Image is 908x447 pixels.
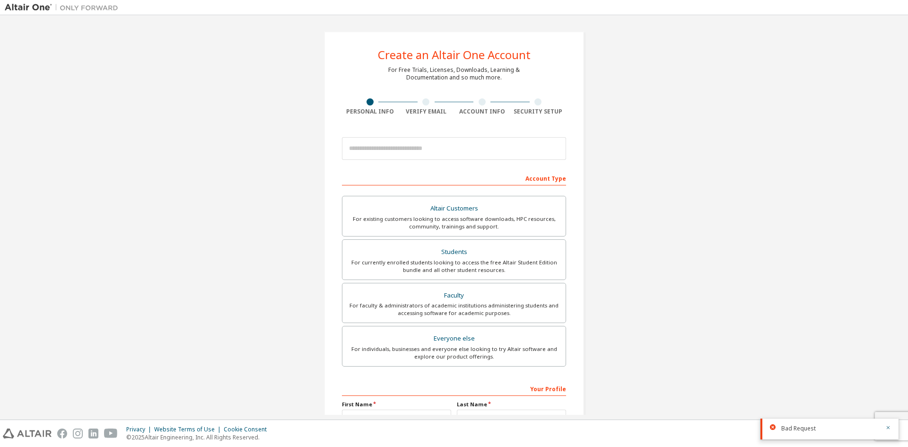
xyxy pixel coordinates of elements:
[457,401,566,408] label: Last Name
[73,429,83,438] img: instagram.svg
[348,245,560,259] div: Students
[388,66,520,81] div: For Free Trials, Licenses, Downloads, Learning & Documentation and so much more.
[348,345,560,360] div: For individuals, businesses and everyone else looking to try Altair software and explore our prod...
[348,215,560,230] div: For existing customers looking to access software downloads, HPC resources, community, trainings ...
[224,426,272,433] div: Cookie Consent
[154,426,224,433] div: Website Terms of Use
[126,433,272,441] p: © 2025 Altair Engineering, Inc. All Rights Reserved.
[342,108,398,115] div: Personal Info
[5,3,123,12] img: Altair One
[348,289,560,302] div: Faculty
[398,108,454,115] div: Verify Email
[57,429,67,438] img: facebook.svg
[510,108,567,115] div: Security Setup
[378,49,531,61] div: Create an Altair One Account
[3,429,52,438] img: altair_logo.svg
[342,401,451,408] label: First Name
[348,332,560,345] div: Everyone else
[88,429,98,438] img: linkedin.svg
[348,302,560,317] div: For faculty & administrators of academic institutions administering students and accessing softwa...
[454,108,510,115] div: Account Info
[781,425,816,432] span: Bad Request
[342,381,566,396] div: Your Profile
[348,259,560,274] div: For currently enrolled students looking to access the free Altair Student Edition bundle and all ...
[348,202,560,215] div: Altair Customers
[104,429,118,438] img: youtube.svg
[342,170,566,185] div: Account Type
[126,426,154,433] div: Privacy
